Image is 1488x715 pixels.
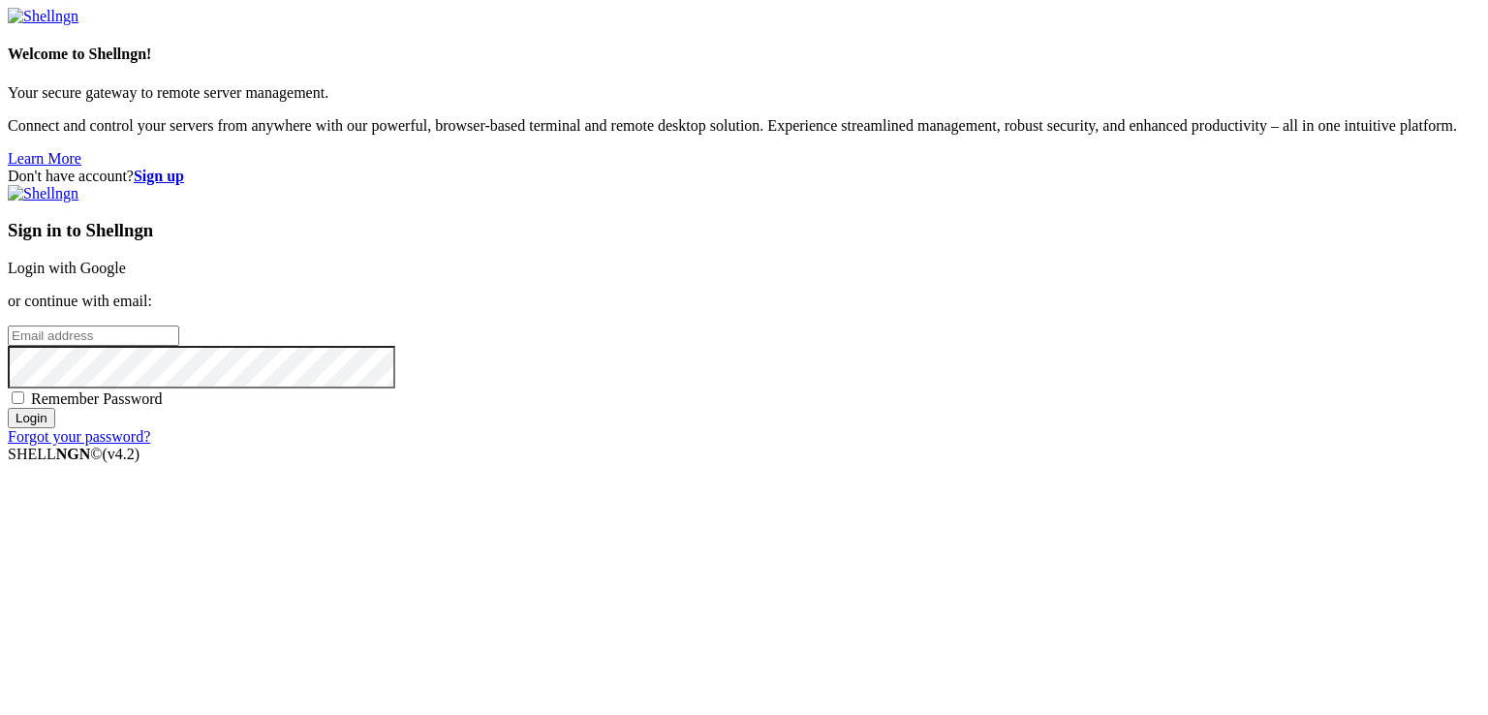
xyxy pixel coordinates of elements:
[8,220,1480,241] h3: Sign in to Shellngn
[103,446,140,462] span: 4.2.0
[8,185,78,202] img: Shellngn
[8,84,1480,102] p: Your secure gateway to remote server management.
[134,168,184,184] a: Sign up
[8,150,81,167] a: Learn More
[56,446,91,462] b: NGN
[8,446,139,462] span: SHELL ©
[8,260,126,276] a: Login with Google
[31,390,163,407] span: Remember Password
[8,117,1480,135] p: Connect and control your servers from anywhere with our powerful, browser-based terminal and remo...
[8,46,1480,63] h4: Welcome to Shellngn!
[8,408,55,428] input: Login
[12,391,24,404] input: Remember Password
[8,168,1480,185] div: Don't have account?
[8,8,78,25] img: Shellngn
[8,326,179,346] input: Email address
[8,428,150,445] a: Forgot your password?
[8,293,1480,310] p: or continue with email:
